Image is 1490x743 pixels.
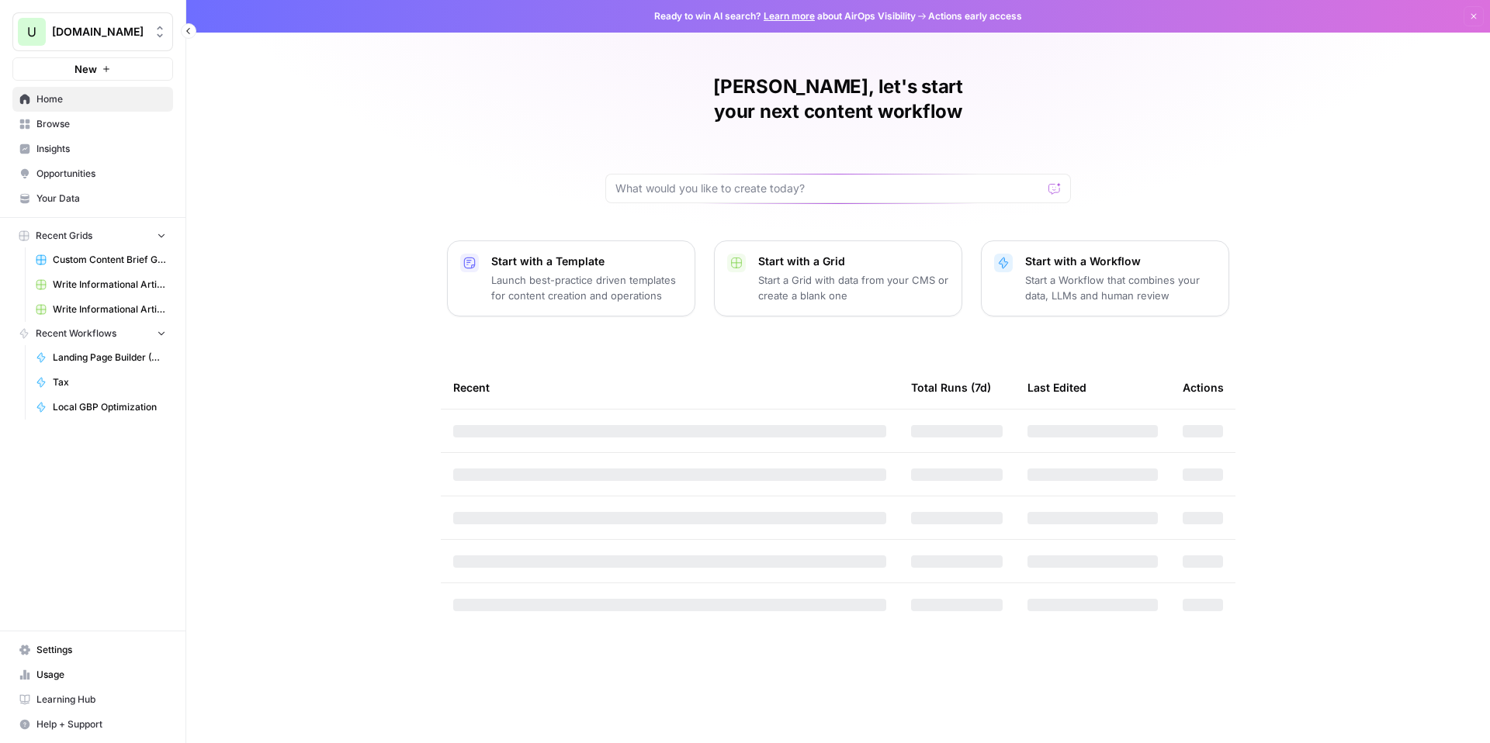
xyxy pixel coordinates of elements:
[714,240,962,316] button: Start with a GridStart a Grid with data from your CMS or create a blank one
[12,662,173,687] a: Usage
[12,161,173,186] a: Opportunities
[911,366,991,409] div: Total Runs (7d)
[53,278,166,292] span: Write Informational Article
[12,687,173,712] a: Learning Hub
[654,9,916,23] span: Ready to win AI search? about AirOps Visibility
[36,167,166,181] span: Opportunities
[605,74,1071,124] h1: [PERSON_NAME], let's start your next content workflow
[36,92,166,106] span: Home
[29,297,173,322] a: Write Informational Article (1)
[53,253,166,267] span: Custom Content Brief Grid
[36,643,166,657] span: Settings
[491,272,682,303] p: Launch best-practice driven templates for content creation and operations
[1183,366,1224,409] div: Actions
[29,345,173,370] a: Landing Page Builder (Ultimate)
[36,117,166,131] span: Browse
[36,327,116,340] span: Recent Workflows
[12,57,173,81] button: New
[36,192,166,206] span: Your Data
[29,272,173,297] a: Write Informational Article
[1025,254,1216,269] p: Start with a Workflow
[758,254,949,269] p: Start with a Grid
[36,717,166,731] span: Help + Support
[12,137,173,161] a: Insights
[53,400,166,414] span: Local GBP Optimization
[928,9,1022,23] span: Actions early access
[491,254,682,269] p: Start with a Template
[36,668,166,682] span: Usage
[615,181,1042,196] input: What would you like to create today?
[36,229,92,243] span: Recent Grids
[29,395,173,420] a: Local GBP Optimization
[12,87,173,112] a: Home
[27,22,36,41] span: U
[12,322,173,345] button: Recent Workflows
[52,24,146,40] span: [DOMAIN_NAME]
[53,302,166,316] span: Write Informational Article (1)
[764,10,815,22] a: Learn more
[1027,366,1086,409] div: Last Edited
[29,247,173,272] a: Custom Content Brief Grid
[981,240,1229,316] button: Start with a WorkflowStart a Workflow that combines your data, LLMs and human review
[12,186,173,211] a: Your Data
[74,61,97,77] span: New
[12,112,173,137] a: Browse
[12,224,173,247] button: Recent Grids
[36,142,166,156] span: Insights
[12,638,173,662] a: Settings
[12,12,173,51] button: Workspace: Upgrow.io
[36,693,166,707] span: Learning Hub
[447,240,695,316] button: Start with a TemplateLaunch best-practice driven templates for content creation and operations
[53,375,166,389] span: Tax
[53,351,166,365] span: Landing Page Builder (Ultimate)
[453,366,886,409] div: Recent
[29,370,173,395] a: Tax
[1025,272,1216,303] p: Start a Workflow that combines your data, LLMs and human review
[12,712,173,737] button: Help + Support
[758,272,949,303] p: Start a Grid with data from your CMS or create a blank one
